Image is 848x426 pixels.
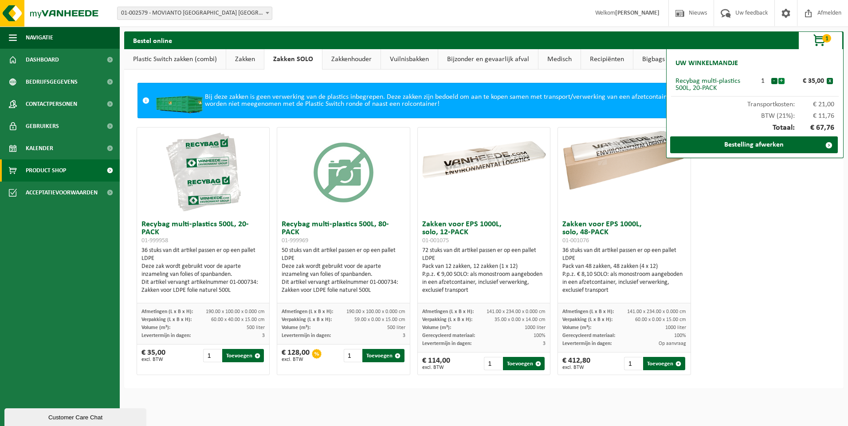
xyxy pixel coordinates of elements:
[222,349,264,362] button: Toevoegen
[562,309,614,314] span: Afmetingen (L x B x H):
[154,83,813,118] div: Bij deze zakken is geen verwerking van de plastics inbegrepen. Deze zakken zijn bedoeld om aan te...
[206,309,265,314] span: 190.00 x 100.00 x 0.000 cm
[159,128,247,216] img: 01-999958
[562,221,686,244] h3: Zakken voor EPS 1000L, solo, 48-PACK
[141,349,165,362] div: € 35,00
[798,31,843,49] button: 1
[534,333,546,338] span: 100%
[141,263,265,279] div: Deze zak wordt gebruikt voor de aparte inzameling van folies of spanbanden.
[503,357,545,370] button: Toevoegen
[670,136,838,153] a: Bestelling afwerken
[795,101,835,108] span: € 21,00
[282,255,405,263] div: LDPE
[795,124,835,132] span: € 67,76
[141,279,265,294] div: Dit artikel vervangt artikelnummer 01-000734: Zakken voor LDPE folie naturel 500L
[422,333,475,338] span: Gerecycleerd materiaal:
[562,317,612,322] span: Verpakking (L x B x H):
[422,357,450,370] div: € 114,00
[282,325,310,330] span: Volume (m³):
[562,247,686,294] div: 36 stuks van dit artikel passen er op een pallet
[264,49,322,70] a: Zakken SOLO
[771,78,777,84] button: -
[141,221,265,244] h3: Recybag multi-plastics 500L, 20-PACK
[282,263,405,279] div: Deze zak wordt gebruikt voor de aparte inzameling van folies of spanbanden.
[26,71,78,93] span: Bedrijfsgegevens
[671,108,839,120] div: BTW (21%):
[362,349,404,362] button: Toevoegen
[26,93,77,115] span: Contactpersonen
[795,112,835,120] span: € 11,76
[562,341,612,346] span: Levertermijn in dagen:
[671,54,742,73] h2: Uw winkelmandje
[627,309,686,314] span: 141.00 x 234.00 x 0.000 cm
[282,317,332,322] span: Verpakking (L x B x H):
[422,221,546,244] h3: Zakken voor EPS 1000L, solo, 12-PACK
[154,88,205,113] img: HK-XC-20-GN-00.png
[671,120,839,136] div: Totaal:
[635,317,686,322] span: 60.00 x 0.00 x 15.00 cm
[562,263,686,271] div: Pack van 48 zakken, 48 zakken (4 x 12)
[562,357,590,370] div: € 412,80
[659,341,686,346] span: Op aanvraag
[422,317,472,322] span: Verpakking (L x B x H):
[675,77,755,92] div: Recybag multi-plastics 500L, 20-PACK
[344,349,362,362] input: 1
[203,349,221,362] input: 1
[26,137,53,159] span: Kalender
[322,49,381,70] a: Zakkenhouder
[787,77,827,85] div: € 35,00
[665,325,686,330] span: 1000 liter
[422,341,471,346] span: Levertermijn in dagen:
[26,27,53,49] span: Navigatie
[525,325,546,330] span: 1000 liter
[562,365,590,370] span: excl. BTW
[581,49,633,70] a: Recipiënten
[354,317,405,322] span: 59.00 x 0.00 x 15.00 cm
[141,357,165,362] span: excl. BTW
[418,128,550,194] img: 01-001075
[422,237,449,244] span: 01-001075
[822,34,831,43] span: 1
[282,333,331,338] span: Levertermijn in dagen:
[827,78,833,84] button: x
[124,49,226,70] a: Plastic Switch zakken (combi)
[422,271,546,294] div: P.p.z. € 9,00 SOLO: als monostroom aangeboden in een afzetcontainer, inclusief verwerking, exclus...
[282,221,405,244] h3: Recybag multi-plastics 500L, 80-PACK
[422,309,474,314] span: Afmetingen (L x B x H):
[141,325,170,330] span: Volume (m³):
[26,49,59,71] span: Dashboard
[422,247,546,294] div: 72 stuks van dit artikel passen er op een pallet
[422,255,546,263] div: LDPE
[141,317,192,322] span: Verpakking (L x B x H):
[4,407,148,426] iframe: chat widget
[282,237,308,244] span: 01-999969
[484,357,502,370] input: 1
[624,357,642,370] input: 1
[403,333,405,338] span: 3
[141,309,193,314] span: Afmetingen (L x B x H):
[282,309,333,314] span: Afmetingen (L x B x H):
[299,128,388,216] img: 01-999969
[562,333,615,338] span: Gerecycleerd materiaal:
[282,279,405,294] div: Dit artikel vervangt artikelnummer 01-000734: Zakken voor LDPE folie naturel 500L
[26,159,66,182] span: Product Shop
[211,317,265,322] span: 60.00 x 40.00 x 15.00 cm
[26,115,59,137] span: Gebruikers
[562,325,591,330] span: Volume (m³):
[422,365,450,370] span: excl. BTW
[562,237,589,244] span: 01-001076
[755,77,771,85] div: 1
[226,49,264,70] a: Zakken
[633,49,674,70] a: Bigbags
[262,333,265,338] span: 3
[381,49,438,70] a: Vuilnisbakken
[282,349,310,362] div: € 128,00
[643,357,685,370] button: Toevoegen
[543,341,546,346] span: 3
[141,247,265,294] div: 36 stuks van dit artikel passen er op een pallet
[778,78,785,84] button: +
[558,128,691,194] img: 01-001076
[118,7,272,19] span: 01-002579 - MOVIANTO BELGIUM NV - EREMBODEGEM
[538,49,581,70] a: Medisch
